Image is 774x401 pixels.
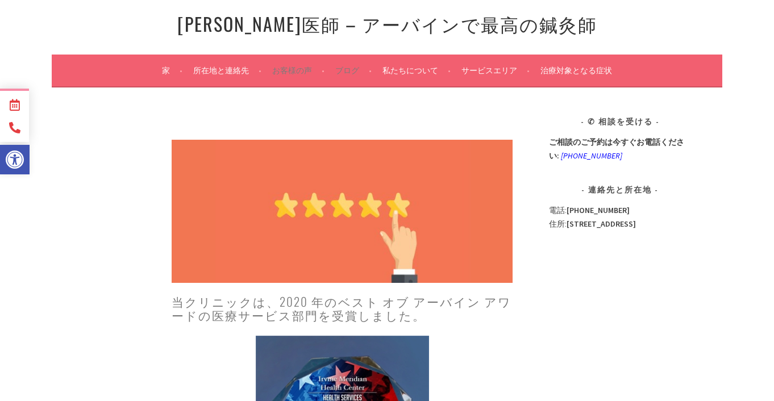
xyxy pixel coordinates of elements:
a: 家 [162,64,182,77]
font: 治療対象となる症状 [540,65,612,76]
font: [STREET_ADDRESS] [567,219,636,229]
a: [PHONE_NUMBER] [561,151,622,161]
a: 私たちについて [382,64,451,77]
a: 所在地と連絡先 [193,64,261,77]
a: 治療対象となる症状 [540,64,612,77]
font: ✆ 相談を受ける [588,116,653,127]
a: [PERSON_NAME]医師 – アーバインで最高の鍼灸師 [177,10,597,37]
font: 家 [162,65,170,76]
font: 連絡先と所在地 [588,185,652,195]
font: 所在地と連絡先 [193,65,249,76]
font: サービスエリア [461,65,517,76]
font: [PHONE_NUMBER] [567,205,630,215]
font: お客様の声 [272,65,312,76]
a: ブログ [335,64,372,77]
font: 私たちについて [382,65,438,76]
font: 電話: [549,205,567,215]
img: 製品レビュー [172,140,513,283]
font: ご相談のご予約は今すぐお電話ください: [549,137,684,161]
font: ブログ [335,65,359,76]
a: お客様の声 [272,64,324,77]
font: 住所: [549,219,567,229]
font: 当クリニックは、2020 年のベスト オブ アーバイン アワードの医療サービス部門を受賞しました。 [172,293,511,324]
a: サービスエリア [461,64,530,77]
